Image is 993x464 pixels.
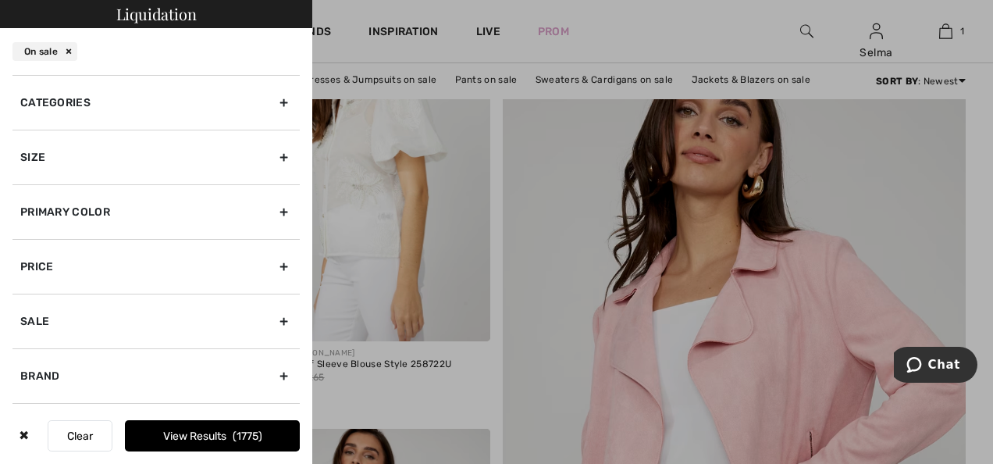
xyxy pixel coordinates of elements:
div: Sale [12,294,300,348]
span: 1775 [233,430,262,443]
div: Size [12,130,300,184]
iframe: Opens a widget where you can chat to one of our agents [894,347,977,386]
div: Price [12,239,300,294]
div: Categories [12,75,300,130]
button: View Results1775 [125,420,300,452]
div: Brand [12,348,300,403]
button: Clear [48,420,112,452]
div: Pattern [12,403,300,458]
div: Primary Color [12,184,300,239]
div: On sale [12,42,77,61]
div: ✖ [12,420,35,452]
